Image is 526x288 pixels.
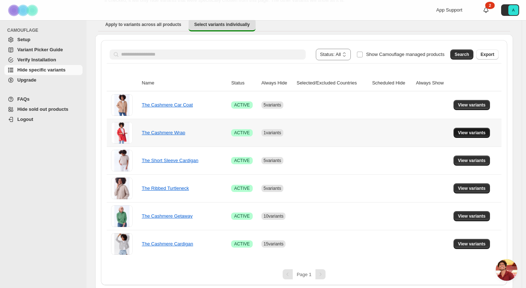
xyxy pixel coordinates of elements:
[4,65,83,75] a: Hide specific variants
[142,130,185,135] a: The Cashmere Wrap
[189,19,256,31] button: Select variants individually
[105,22,181,27] span: Apply to variants across all products
[107,269,501,279] nav: Pagination
[481,52,494,57] span: Export
[454,128,490,138] button: View variants
[476,49,499,60] button: Export
[234,130,249,136] span: ACTIVE
[142,158,198,163] a: The Short Sleeve Cardigan
[234,158,249,163] span: ACTIVE
[142,186,189,191] a: The Ribbed Turtleneck
[17,77,36,83] span: Upgrade
[17,96,30,102] span: FAQs
[264,241,283,246] span: 15 variants
[7,27,83,33] span: CAMOUFLAGE
[142,241,193,246] a: The Cashmere Cardigan
[496,259,517,281] a: Open chat
[229,75,259,91] th: Status
[4,45,83,55] a: Variant Picker Guide
[17,67,66,73] span: Hide specific variants
[234,241,249,247] span: ACTIVE
[295,75,370,91] th: Selected/Excluded Countries
[4,114,83,125] a: Logout
[454,156,490,166] button: View variants
[370,75,414,91] th: Scheduled Hide
[436,7,462,13] span: App Support
[100,19,187,30] button: Apply to variants across all products
[17,37,30,42] span: Setup
[454,239,490,249] button: View variants
[17,57,56,62] span: Verify Installation
[234,213,249,219] span: ACTIVE
[458,130,486,136] span: View variants
[512,8,515,12] text: A
[454,183,490,193] button: View variants
[4,75,83,85] a: Upgrade
[264,214,283,219] span: 10 variants
[4,35,83,45] a: Setup
[140,75,229,91] th: Name
[6,0,42,20] img: Camouflage
[4,55,83,65] a: Verify Installation
[450,49,473,60] button: Search
[458,186,486,191] span: View variants
[508,5,518,15] span: Avatar with initials A
[458,241,486,247] span: View variants
[458,213,486,219] span: View variants
[264,158,281,163] span: 5 variants
[17,106,68,112] span: Hide sold out products
[458,102,486,108] span: View variants
[264,130,281,135] span: 1 variants
[4,104,83,114] a: Hide sold out products
[17,117,33,122] span: Logout
[501,4,519,16] button: Avatar with initials A
[142,102,193,108] a: The Cashmere Car Coat
[366,52,445,57] span: Show Camouflage managed products
[17,47,63,52] span: Variant Picker Guide
[455,52,469,57] span: Search
[142,213,193,219] a: The Cashmere Getaway
[234,102,249,108] span: ACTIVE
[297,272,311,277] span: Page 1
[454,211,490,221] button: View variants
[194,22,250,27] span: Select variants individually
[264,102,281,108] span: 5 variants
[485,2,495,9] div: 2
[454,100,490,110] button: View variants
[458,158,486,163] span: View variants
[4,94,83,104] a: FAQs
[264,186,281,191] span: 5 variants
[259,75,295,91] th: Always Hide
[414,75,452,91] th: Always Show
[234,186,249,191] span: ACTIVE
[482,6,490,14] a: 2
